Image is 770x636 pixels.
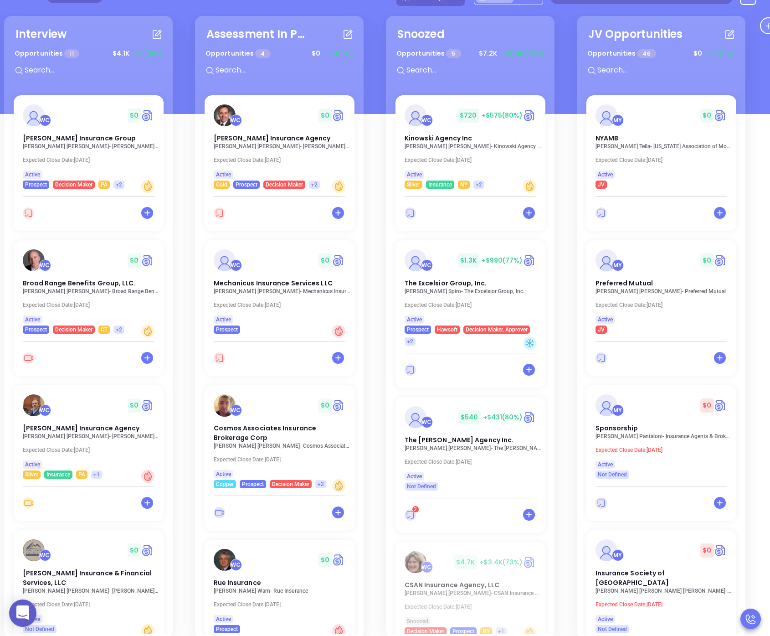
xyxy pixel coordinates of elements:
span: Active [25,460,40,470]
div: Warm [141,325,154,338]
div: Megan Youmans [612,259,624,271]
span: $ 0 [700,109,714,123]
img: Quote [523,253,536,267]
img: Anderson Insurance Group [23,104,45,126]
a: profileWalter Contreras$0Circle dollar[PERSON_NAME] Insurance & Financial Services, LLC[PERSON_NA... [14,530,164,633]
div: Walter Contreras [421,561,433,573]
img: The Willis E. Kilborne Agency Inc. [405,406,426,428]
span: Meagher Insurance Agency [23,424,140,433]
span: $ 0 [128,398,141,413]
span: Insurance [428,180,452,190]
p: Expected Close Date: [DATE] [23,302,159,308]
span: 2 [414,506,417,512]
a: Quote [141,253,154,267]
span: Lawton Insurance Agency [214,134,331,143]
span: +$3.4K (73%) [479,558,523,567]
span: Preferred Mutual [595,279,653,288]
img: Quote [332,253,345,267]
span: CSAN Insurance Agency, LLC [405,580,500,589]
a: profileMegan Youmans$0Circle dollarPreferred Mutual[PERSON_NAME] [PERSON_NAME]- Preferred MutualE... [586,240,736,334]
span: $ 0 [700,543,714,558]
a: profileWalter Contreras$0Circle dollar[PERSON_NAME] Insurance Agency[PERSON_NAME] [PERSON_NAME]- ... [14,385,164,479]
span: Active [598,460,613,470]
a: profileWalter Contreras$0Circle dollarMechanicus Insurance Services LLC[PERSON_NAME] [PERSON_NAME... [205,240,354,334]
div: Hot [332,325,345,338]
span: $ 0 [318,109,332,123]
p: Expected Close Date: [DATE] [405,302,541,308]
div: Walter Contreras [230,404,242,416]
div: Walter Contreras [230,114,242,126]
span: $ 0 [318,398,332,413]
span: Decision Maker [272,479,309,489]
span: Not Defined [407,481,436,491]
p: Craig Wilson - Kinowski Agency Inc [405,143,541,150]
div: Warm [332,479,345,492]
input: Search... [215,64,351,76]
span: Active [407,170,422,180]
span: Not Defined [25,624,54,634]
img: Quote [141,109,154,122]
p: Paul Meagher - Meagher Insurance Agency [23,433,159,440]
span: Decision Maker [55,325,92,335]
div: Walter Contreras [39,259,51,271]
img: Quote [714,543,727,557]
a: profileWalter Contreras$0Circle dollarCosmos Associates Insurance Brokerage Corp[PERSON_NAME] [PE... [205,385,354,488]
p: David Spiro - The Excelsior Group, Inc. [405,288,541,295]
span: Active [216,614,231,624]
span: Active [598,614,613,624]
a: profileWalter Contreras$0Circle dollarBroad Range Benefits Group, LLC.[PERSON_NAME] [PERSON_NAME]... [14,240,164,334]
span: Decision Maker [266,180,303,190]
span: $ 0 [318,553,332,567]
img: Cosmos Associates Insurance Brokerage Corp [214,394,236,417]
span: $ 0 [700,398,714,413]
div: Megan Youmans [612,549,624,561]
div: Walter Contreras [421,259,433,271]
p: Expected Close Date: [DATE] [214,456,350,463]
input: Search... [596,64,733,76]
span: Active [25,315,40,325]
span: 46 [637,49,656,58]
p: Expected Close Date: [DATE] [214,157,350,163]
span: Prospect [242,479,264,489]
div: Cold [523,336,536,350]
span: Silver [407,180,420,190]
p: Edith Tella - New York Association of Mortgage Brokers (NYAMB) [595,143,732,150]
span: Sponsorship [595,424,638,433]
a: profileWalter Contreras$0Circle dollar[PERSON_NAME] Insurance Group[PERSON_NAME] [PERSON_NAME]- [... [14,95,164,189]
span: $ 0 [700,253,714,268]
div: Hot [141,470,154,483]
span: NYAMB [595,134,619,143]
p: Ann Marie Snyder - Insurance Society of Philadelphia [595,588,732,594]
span: Insurance [46,470,70,480]
p: Opportunities [396,45,461,62]
div: Walter Contreras [39,549,51,561]
img: Quote [523,109,536,122]
span: $ 4.1K [110,47,132,61]
div: Warm [141,180,154,193]
span: +$0 (0%) [325,49,353,58]
span: +$0 (0%) [134,49,162,58]
span: Broad Range Benefits Group, LLC. [23,279,136,288]
span: PA [78,470,85,480]
p: Brad Lawton - Lawton Insurance Agency [214,143,350,150]
p: Opportunities [587,45,656,62]
a: Quote [714,253,727,267]
a: Quote [332,398,345,412]
span: +2 [476,180,482,190]
div: Warm [523,180,536,193]
span: $ 0 [128,109,141,123]
a: Quote [332,109,345,122]
img: Kinowski Agency Inc [405,104,426,126]
img: Lawton Insurance Agency [214,104,236,126]
a: profileWalter Contreras$1.3K+$990(77%)Circle dollarThe Excelsior Group, Inc.[PERSON_NAME] Spiro- ... [395,240,545,346]
img: Quote [332,553,345,567]
p: Daniel Lopez - L M Insurance & Financial Services, LLC [23,588,159,594]
img: Quote [141,398,154,412]
img: Rue Insurance [214,549,236,571]
div: Walter Contreras [421,114,433,126]
div: Walter Contreras [39,404,51,416]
